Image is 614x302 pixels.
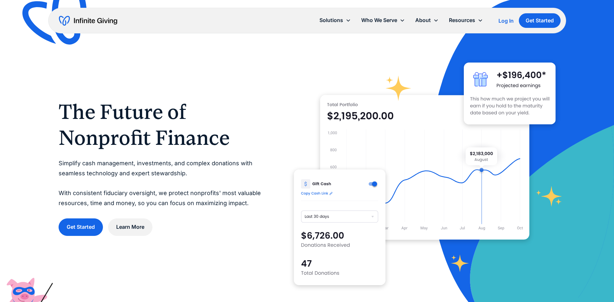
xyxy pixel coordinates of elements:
div: Solutions [319,16,343,25]
a: Learn More [108,218,152,236]
div: Log In [498,18,514,23]
a: home [59,16,117,26]
img: fundraising star [536,186,562,206]
a: Log In [498,17,514,25]
div: Solutions [314,13,356,27]
img: donation software for nonprofits [294,169,385,285]
div: Resources [449,16,475,25]
div: Who We Serve [356,13,410,27]
div: About [415,16,431,25]
img: nonprofit donation platform [320,95,530,240]
div: Who We Serve [361,16,397,25]
h1: The Future of Nonprofit Finance [59,99,268,151]
div: About [410,13,444,27]
a: Get Started [59,218,103,236]
p: Simplify cash management, investments, and complex donations with seamless technology and expert ... [59,158,268,208]
a: Get Started [519,13,561,28]
div: Resources [444,13,488,27]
